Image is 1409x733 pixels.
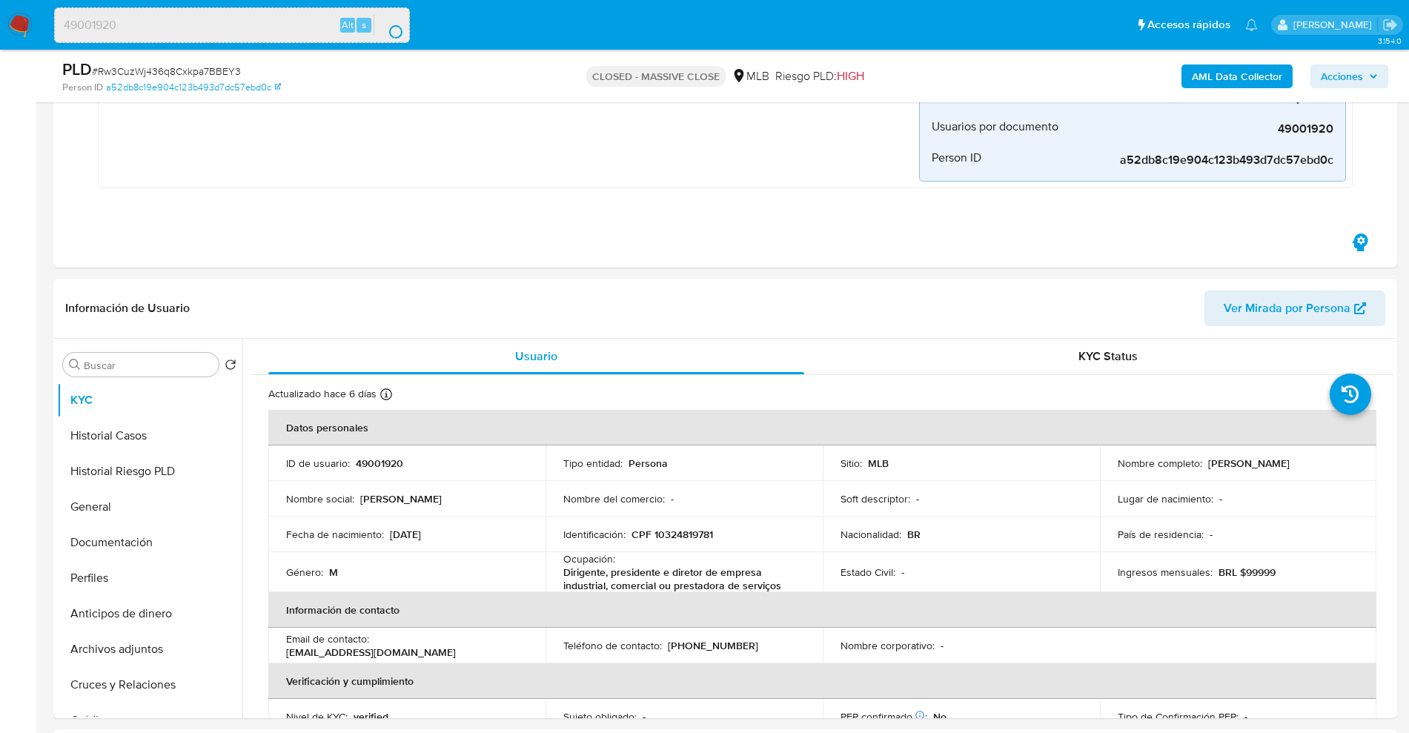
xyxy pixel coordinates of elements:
p: [DATE] [390,528,421,541]
p: Soft descriptor : [841,492,910,505]
p: Nacionalidad : [841,528,901,541]
p: Actualizado hace 6 días [268,387,377,401]
p: 49001920 [356,457,403,470]
p: País de residencia : [1118,528,1204,541]
button: Acciones [1310,64,1388,88]
a: Notificaciones [1245,19,1258,31]
b: AML Data Collector [1192,64,1282,88]
p: [EMAIL_ADDRESS][DOMAIN_NAME] [286,646,456,659]
p: CLOSED - MASSIVE CLOSE [586,66,726,87]
p: Persona [629,457,668,470]
button: KYC [57,382,242,418]
p: Nombre del comercio : [563,492,665,505]
b: PLD [62,57,92,81]
button: Historial Casos [57,418,242,454]
p: Ingresos mensuales : [1118,565,1213,579]
span: Usuario [515,348,557,365]
p: Nombre corporativo : [841,639,935,652]
p: Identificación : [563,528,626,541]
b: Person ID [62,81,103,94]
span: # Rw3CuzWj436q8Cxkpa7BBEY3 [92,64,241,79]
p: CPF 10324819781 [631,528,713,541]
th: Verificación y cumplimiento [268,663,1376,699]
span: Person ID [932,150,981,165]
a: Salir [1382,17,1398,33]
p: ID de usuario : [286,457,350,470]
p: - [1219,492,1222,505]
span: Nivel de KYC [932,88,1000,103]
p: PEP confirmado : [841,710,927,723]
span: 49001920 [1111,122,1333,136]
button: Buscar [69,359,81,371]
p: Sitio : [841,457,862,470]
button: General [57,489,242,525]
button: AML Data Collector [1181,64,1293,88]
p: - [941,639,944,652]
p: [PHONE_NUMBER] [668,639,758,652]
span: Usuarios por documento [932,119,1058,134]
p: - [916,492,919,505]
th: Información de contacto [268,592,1376,628]
span: KYC Status [1078,348,1138,365]
p: Sujeto obligado : [563,710,637,723]
p: Fecha de nacimiento : [286,528,384,541]
p: No [933,710,946,723]
p: MLB [868,457,889,470]
span: Ver Mirada por Persona [1224,291,1350,326]
button: Archivos adjuntos [57,631,242,667]
p: verified [354,710,388,723]
p: Email de contacto : [286,632,369,646]
p: BRL $99999 [1219,565,1276,579]
button: Perfiles [57,560,242,596]
span: HIGH [837,67,864,84]
button: search-icon [374,15,404,36]
p: [PERSON_NAME] [1208,457,1290,470]
th: Datos personales [268,410,1376,445]
span: Alt [342,18,354,32]
p: Estado Civil : [841,565,895,579]
button: Historial Riesgo PLD [57,454,242,489]
p: Nombre completo : [1118,457,1202,470]
p: - [1210,528,1213,541]
h1: Información de Usuario [65,301,190,316]
p: [PERSON_NAME] [360,492,442,505]
p: Lugar de nacimiento : [1118,492,1213,505]
div: MLB [732,68,769,84]
span: Acciones [1321,64,1363,88]
p: Dirigente, presidente e diretor de empresa industrial, comercial ou prestadora de serviços [563,565,799,592]
button: Ver Mirada por Persona [1204,291,1385,326]
button: Cruces y Relaciones [57,667,242,703]
button: Volver al orden por defecto [225,359,236,375]
input: Buscar usuario o caso... [55,16,409,35]
span: Riesgo PLD: [775,68,864,84]
input: Buscar [84,359,213,372]
button: Anticipos de dinero [57,596,242,631]
p: Nivel de KYC : [286,710,348,723]
p: - [671,492,674,505]
p: BR [907,528,921,541]
p: - [1244,710,1247,723]
a: a52db8c19e904c123b493d7dc57ebd0c [106,81,281,94]
p: Tipo entidad : [563,457,623,470]
p: M [329,565,338,579]
p: - [901,565,904,579]
p: santiago.sgreco@mercadolibre.com [1293,18,1377,32]
p: - [643,710,646,723]
span: 3.154.0 [1378,35,1402,47]
p: Ocupación : [563,552,615,565]
span: Accesos rápidos [1147,17,1230,33]
p: Tipo de Confirmación PEP : [1118,710,1239,723]
p: Género : [286,565,323,579]
p: Teléfono de contacto : [563,639,662,652]
span: s [362,18,366,32]
span: a52db8c19e904c123b493d7dc57ebd0c [1111,153,1333,168]
p: Nombre social : [286,492,354,505]
button: Documentación [57,525,242,560]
